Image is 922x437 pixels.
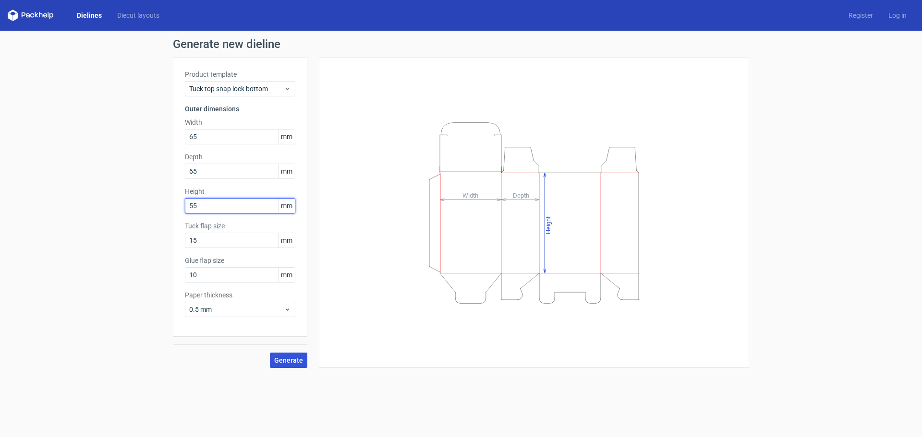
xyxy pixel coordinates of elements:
[189,84,284,94] span: Tuck top snap lock bottom
[69,11,109,20] a: Dielines
[278,268,295,282] span: mm
[841,11,881,20] a: Register
[274,357,303,364] span: Generate
[270,353,307,368] button: Generate
[185,187,295,196] label: Height
[185,256,295,265] label: Glue flap size
[462,191,478,199] tspan: Width
[189,305,284,314] span: 0.5 mm
[513,191,529,199] tspan: Depth
[109,11,167,20] a: Diecut layouts
[185,152,295,162] label: Depth
[185,118,295,127] label: Width
[278,130,295,144] span: mm
[278,199,295,213] span: mm
[185,104,295,114] h3: Outer dimensions
[278,164,295,178] span: mm
[278,233,295,248] span: mm
[173,38,749,50] h1: Generate new dieline
[185,290,295,300] label: Paper thickness
[185,221,295,231] label: Tuck flap size
[545,216,552,234] tspan: Height
[881,11,914,20] a: Log in
[185,70,295,79] label: Product template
